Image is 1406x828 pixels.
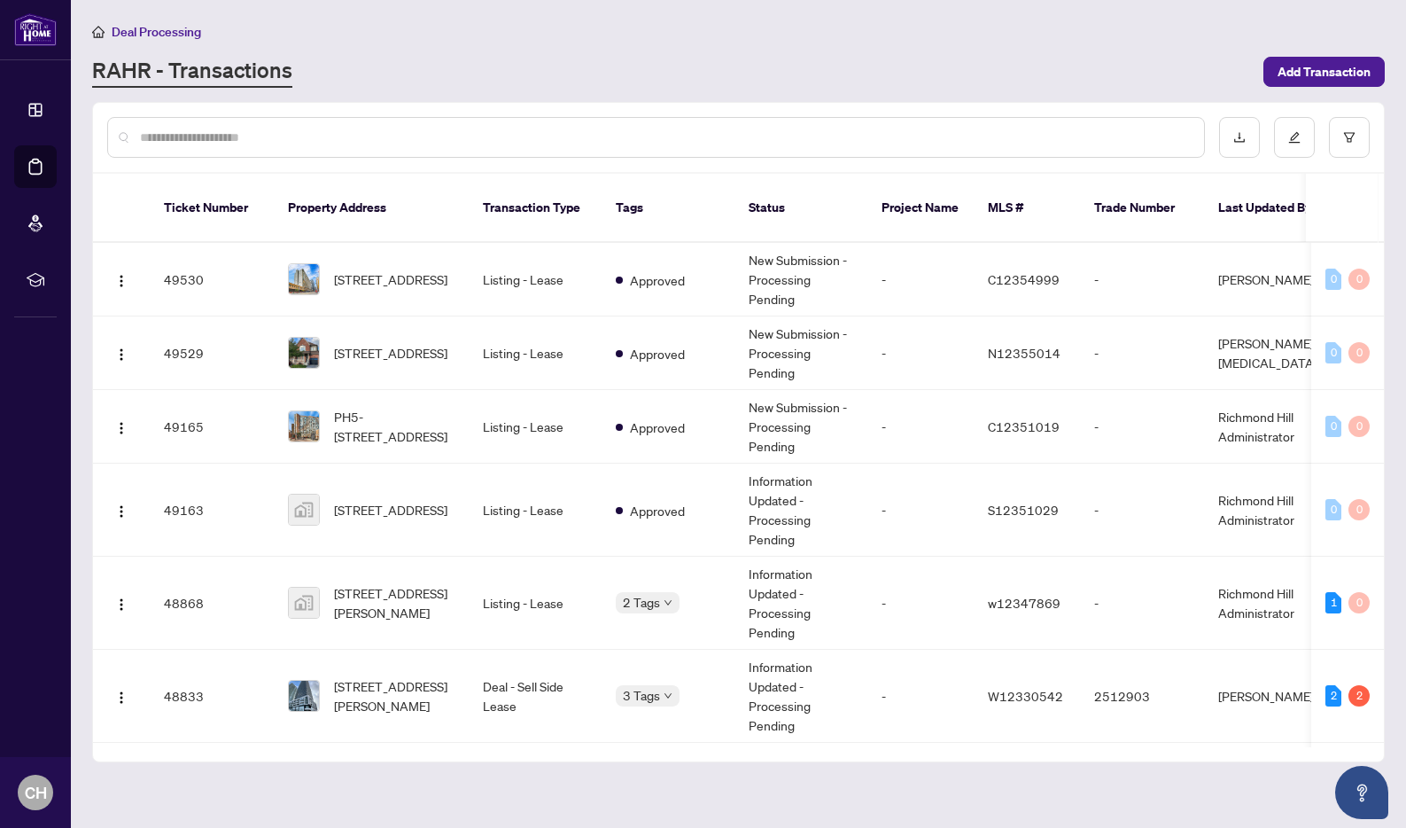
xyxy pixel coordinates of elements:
[602,174,734,243] th: Tags
[1204,650,1337,743] td: [PERSON_NAME]
[25,780,47,805] span: CH
[107,496,136,524] button: Logo
[469,390,602,464] td: Listing - Lease
[867,464,974,557] td: -
[1080,316,1204,390] td: -
[1325,342,1341,363] div: 0
[867,316,974,390] td: -
[1204,557,1337,650] td: Richmond Hill Administrator
[469,650,602,743] td: Deal - Sell Side Lease
[867,243,974,316] td: -
[334,343,447,363] span: [STREET_ADDRESS]
[1325,269,1341,290] div: 0
[114,598,128,612] img: Logo
[1325,499,1341,520] div: 0
[469,557,602,650] td: Listing - Lease
[734,390,867,464] td: New Submission - Processing Pending
[630,270,685,290] span: Approved
[664,691,672,700] span: down
[150,464,274,557] td: 49163
[1204,243,1337,316] td: [PERSON_NAME]
[988,345,1060,361] span: N12355014
[1325,416,1341,437] div: 0
[150,243,274,316] td: 49530
[1288,131,1301,144] span: edit
[988,688,1063,704] span: W12330542
[623,685,660,706] span: 3 Tags
[1348,416,1370,437] div: 0
[14,13,57,46] img: logo
[988,271,1060,287] span: C12354999
[334,500,447,519] span: [STREET_ADDRESS]
[1233,131,1246,144] span: download
[974,174,1080,243] th: MLS #
[1329,117,1370,158] button: filter
[1080,390,1204,464] td: -
[334,269,447,289] span: [STREET_ADDRESS]
[988,595,1060,611] span: w12347869
[867,557,974,650] td: -
[734,557,867,650] td: Information Updated - Processing Pending
[334,407,454,446] span: PH5-[STREET_ADDRESS]
[1219,117,1260,158] button: download
[289,338,319,368] img: thumbnail-img
[867,174,974,243] th: Project Name
[664,598,672,607] span: down
[289,264,319,294] img: thumbnail-img
[150,650,274,743] td: 48833
[1348,685,1370,707] div: 2
[867,650,974,743] td: -
[289,411,319,441] img: thumbnail-img
[867,390,974,464] td: -
[1325,592,1341,613] div: 1
[734,316,867,390] td: New Submission - Processing Pending
[289,588,319,618] img: thumbnail-img
[1080,557,1204,650] td: -
[334,676,454,715] span: [STREET_ADDRESS][PERSON_NAME]
[630,501,685,520] span: Approved
[114,348,128,362] img: Logo
[92,26,105,38] span: home
[150,174,274,243] th: Ticket Number
[289,495,319,525] img: thumbnail-img
[1348,499,1370,520] div: 0
[112,24,201,40] span: Deal Processing
[1335,766,1388,819] button: Open asap
[1348,342,1370,363] div: 0
[623,592,660,613] span: 2 Tags
[734,650,867,743] td: Information Updated - Processing Pending
[274,174,469,243] th: Property Address
[1348,269,1370,290] div: 0
[469,174,602,243] th: Transaction Type
[1348,592,1370,613] div: 0
[334,583,454,622] span: [STREET_ADDRESS][PERSON_NAME]
[1080,650,1204,743] td: 2512903
[469,243,602,316] td: Listing - Lease
[1343,131,1356,144] span: filter
[107,682,136,710] button: Logo
[107,339,136,367] button: Logo
[92,56,292,88] a: RAHR - Transactions
[150,557,274,650] td: 48868
[988,502,1059,518] span: S12351029
[1204,464,1337,557] td: Richmond Hill Administrator
[114,274,128,288] img: Logo
[150,390,274,464] td: 49165
[1204,316,1337,390] td: [PERSON_NAME][MEDICAL_DATA]
[1278,58,1371,86] span: Add Transaction
[988,418,1060,434] span: C12351019
[150,316,274,390] td: 49529
[107,265,136,293] button: Logo
[114,691,128,705] img: Logo
[734,243,867,316] td: New Submission - Processing Pending
[1204,174,1337,243] th: Last Updated By
[630,418,685,437] span: Approved
[1263,57,1385,87] button: Add Transaction
[1080,464,1204,557] td: -
[1204,390,1337,464] td: Richmond Hill Administrator
[1080,174,1204,243] th: Trade Number
[734,174,867,243] th: Status
[114,421,128,435] img: Logo
[469,316,602,390] td: Listing - Lease
[1080,243,1204,316] td: -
